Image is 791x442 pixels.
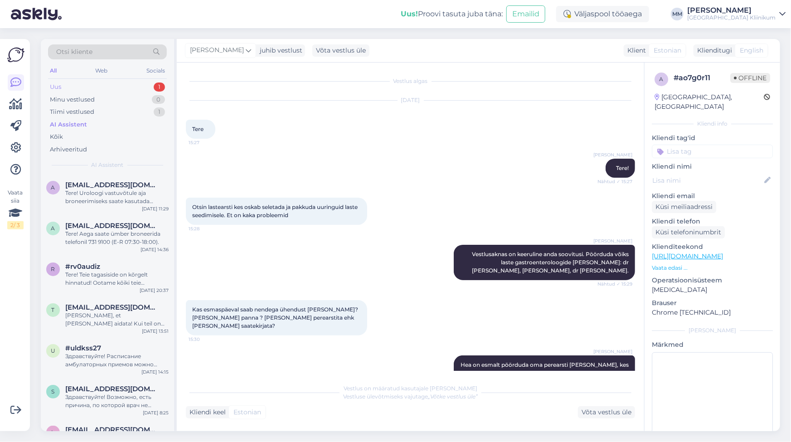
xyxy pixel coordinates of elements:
div: [DATE] 14:15 [141,369,169,375]
span: Estonian [654,46,681,55]
p: [MEDICAL_DATA] [652,285,773,295]
div: Tere! Teie tagasiside on kõrgelt hinnatud! Ootame kõiki teie ettepanekuid ja hindame kaebusi kui ... [65,271,169,287]
span: AI Assistent [92,161,124,169]
div: AI Assistent [50,120,87,129]
div: Tere! Uroloogi vastuvõtule aja broneerimiseks saate kasutada järgmisi võimalusi: • Terviseportaal... [65,189,169,205]
div: [DATE] 20:37 [140,287,169,294]
span: Otsin lastearsti kes oskab seletada ja pakkuda uuringuid laste seedimisele. Et on kaka probleemid [192,204,359,219]
a: [PERSON_NAME][GEOGRAPHIC_DATA] Kliinikum [687,7,786,21]
span: Nähtud ✓ 15:27 [597,178,632,185]
span: [PERSON_NAME] [593,238,632,244]
div: # ao7g0r11 [674,73,730,83]
div: [DATE] 11:29 [142,205,169,212]
div: Klient [624,46,646,55]
span: Tere! [616,165,629,171]
a: [URL][DOMAIN_NAME] [652,252,723,260]
span: a [51,225,55,232]
div: Tere! Aega saate ümber broneerida telefonil 731 9100 (E-R 07:30-18:00). [65,230,169,246]
div: MM [671,8,684,20]
span: aasjans11@gmail.com [65,222,160,230]
span: #rv0audiz [65,262,100,271]
div: Здравствуйте! Расписание амбулаторных приемов можно найти здесь: [URL][DOMAIN_NAME]. Для получени... [65,352,169,369]
span: s [52,388,55,395]
div: Web [94,65,110,77]
span: a [660,76,664,83]
div: 1 [154,83,165,92]
p: Brauser [652,298,773,308]
span: Vestlus on määratud kasutajale [PERSON_NAME] [344,385,477,392]
p: Kliendi email [652,191,773,201]
div: Tiimi vestlused [50,107,94,117]
div: Socials [145,65,167,77]
div: [GEOGRAPHIC_DATA], [GEOGRAPHIC_DATA] [655,92,764,112]
span: a [51,184,55,191]
span: 15:28 [189,225,223,232]
div: [PERSON_NAME], et [PERSON_NAME] aidata! Kui teil on veel küsimusi, võtke julgelt ühendust. [65,311,169,328]
div: [DATE] [186,96,635,104]
p: Kliendi telefon [652,217,773,226]
div: Minu vestlused [50,95,95,104]
div: [GEOGRAPHIC_DATA] Kliinikum [687,14,776,21]
div: 1 [154,107,165,117]
div: Здравствуйте! Возможно, есть причина, по которой врач не ответил — например, он может быть в отпу... [65,393,169,409]
span: English [740,46,763,55]
div: Võta vestlus üle [578,406,635,418]
div: [PERSON_NAME] [652,326,773,335]
p: Chrome [TECHNICAL_ID] [652,308,773,317]
div: [PERSON_NAME] [687,7,776,14]
span: skrutoi@bk.ru [65,385,160,393]
i: „Võtke vestlus üle” [428,393,478,400]
div: [DATE] 8:25 [143,409,169,416]
span: Nähtud ✓ 15:29 [597,281,632,287]
p: Klienditeekond [652,242,773,252]
span: 15:27 [189,139,223,146]
span: Otsi kliente [56,47,92,57]
div: Proovi tasuta juba täna: [401,9,503,19]
p: Märkmed [652,340,773,350]
p: Vaata edasi ... [652,264,773,272]
span: u [51,347,55,354]
img: Askly Logo [7,46,24,63]
div: juhib vestlust [256,46,302,55]
span: lumosactive@gmail.com [65,426,160,434]
span: r [51,266,55,272]
div: Uus [50,83,61,92]
span: [PERSON_NAME] [593,348,632,355]
div: All [48,65,58,77]
span: ayrton.ounapuu@gmail.com [65,181,160,189]
div: Arhiveeritud [50,145,87,154]
span: Kas esmaspäeval saab nendega ühendust [PERSON_NAME]? [PERSON_NAME] panna ? [PERSON_NAME] perearst... [192,306,359,329]
span: #uldkss27 [65,344,101,352]
span: Hea on esmalt pöörduda oma perearsti [PERSON_NAME], kes saab teha e-konsultatsiooni või siis anda... [461,361,630,384]
b: Uus! [401,10,418,18]
p: Kliendi nimi [652,162,773,171]
p: Operatsioonisüsteem [652,276,773,285]
button: Emailid [506,5,545,23]
span: Tere [192,126,204,132]
div: Vaata siia [7,189,24,229]
div: Kliendi keel [186,408,226,417]
div: Küsi telefoninumbrit [652,226,725,238]
input: Lisa tag [652,145,773,158]
div: Küsi meiliaadressi [652,201,716,213]
span: Vestlusaknas on keeruline anda soovitusi. Pöörduda võiks laste gastroenteroloogide [PERSON_NAME]:... [472,251,630,274]
span: l [52,429,55,436]
div: Väljaspool tööaega [556,6,649,22]
span: T [52,306,55,313]
div: Klienditugi [694,46,732,55]
div: 2 / 3 [7,221,24,229]
span: [PERSON_NAME] [593,151,632,158]
span: 15:30 [189,336,223,343]
div: 0 [152,95,165,104]
span: Vestluse ülevõtmiseks vajutage [343,393,478,400]
div: [DATE] 13:51 [142,328,169,335]
div: Vestlus algas [186,77,635,85]
input: Lisa nimi [652,175,762,185]
div: Kõik [50,132,63,141]
p: Kliendi tag'id [652,133,773,143]
span: Offline [730,73,770,83]
span: Test@test.com [65,303,160,311]
span: Estonian [233,408,261,417]
span: [PERSON_NAME] [190,45,244,55]
div: [DATE] 14:36 [141,246,169,253]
